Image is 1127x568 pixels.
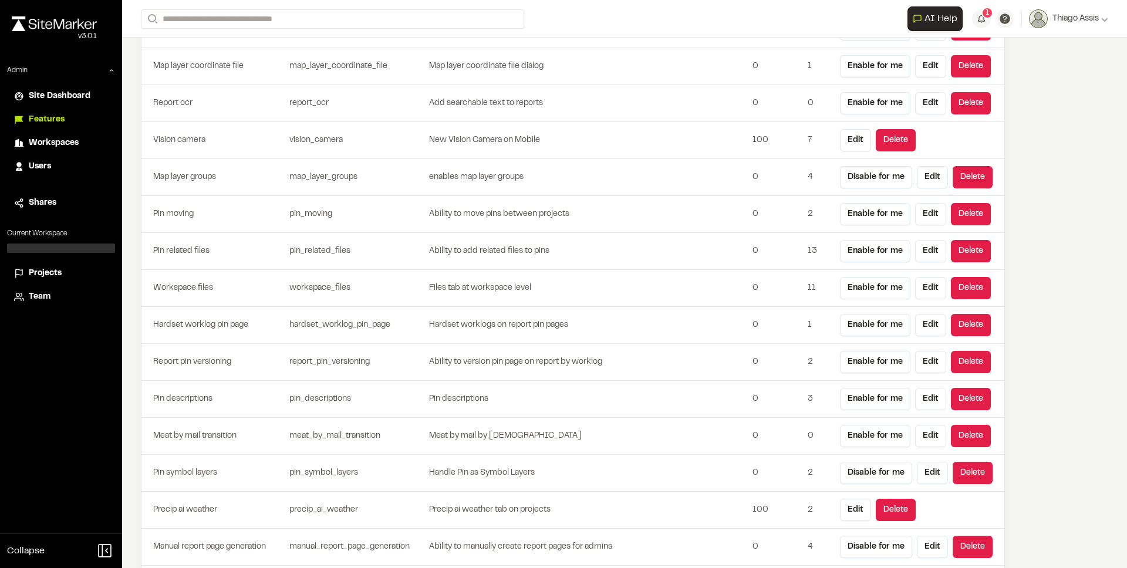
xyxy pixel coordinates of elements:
[840,314,910,336] button: Enable for me
[141,48,285,85] td: Map layer coordinate file
[951,203,991,225] button: Delete
[7,544,45,558] span: Collapse
[915,55,946,77] button: Edit
[428,344,748,381] td: Ability to version pin page on report by worklog
[803,270,835,307] td: 11
[803,233,835,270] td: 13
[428,48,748,85] td: Map layer coordinate file dialog
[285,418,428,455] td: meat_by_mail_transition
[428,418,748,455] td: Meat by mail by [DEMOGRAPHIC_DATA]
[924,12,957,26] span: AI Help
[14,267,108,280] a: Projects
[285,344,428,381] td: report_pin_versioning
[803,418,835,455] td: 0
[840,166,912,188] button: Disable for me
[748,455,803,492] td: 0
[840,499,871,521] button: Edit
[748,48,803,85] td: 0
[428,233,748,270] td: Ability to add related files to pins
[748,159,803,196] td: 0
[428,85,748,122] td: Add searchable text to reports
[803,159,835,196] td: 4
[748,85,803,122] td: 0
[428,270,748,307] td: Files tab at workspace level
[14,197,108,209] a: Shares
[917,462,948,484] button: Edit
[285,122,428,159] td: vision_camera
[428,492,748,529] td: Precip ai weather tab on projects
[915,351,946,373] button: Edit
[285,196,428,233] td: pin_moving
[953,536,993,558] button: Delete
[428,529,748,566] td: Ability to manually create report pages for admins
[915,388,946,410] button: Edit
[907,6,967,31] div: Open AI Assistant
[748,122,803,159] td: 100
[876,129,916,151] button: Delete
[803,529,835,566] td: 4
[840,203,910,225] button: Enable for me
[915,92,946,114] button: Edit
[428,455,748,492] td: Handle Pin as Symbol Layers
[915,277,946,299] button: Edit
[141,418,285,455] td: Meat by mail transition
[141,344,285,381] td: Report pin versioning
[803,381,835,418] td: 3
[141,85,285,122] td: Report ocr
[951,240,991,262] button: Delete
[803,196,835,233] td: 2
[428,307,748,344] td: Hardset worklogs on report pin pages
[840,277,910,299] button: Enable for me
[917,536,948,558] button: Edit
[803,344,835,381] td: 2
[29,160,51,173] span: Users
[840,129,871,151] button: Edit
[951,351,991,373] button: Delete
[748,344,803,381] td: 0
[951,92,991,114] button: Delete
[951,55,991,77] button: Delete
[141,529,285,566] td: Manual report page generation
[748,381,803,418] td: 0
[141,196,285,233] td: Pin moving
[141,455,285,492] td: Pin symbol layers
[29,267,62,280] span: Projects
[285,492,428,529] td: precip_ai_weather
[803,122,835,159] td: 7
[917,166,948,188] button: Edit
[14,113,108,126] a: Features
[428,159,748,196] td: enables map layer groups
[29,290,50,303] span: Team
[14,160,108,173] a: Users
[953,462,993,484] button: Delete
[285,48,428,85] td: map_layer_coordinate_file
[986,8,989,18] span: 1
[803,85,835,122] td: 0
[951,388,991,410] button: Delete
[840,55,910,77] button: Enable for me
[840,240,910,262] button: Enable for me
[141,9,162,29] button: Search
[748,270,803,307] td: 0
[951,277,991,299] button: Delete
[915,203,946,225] button: Edit
[840,536,912,558] button: Disable for me
[12,31,97,42] div: Oh geez...please don't...
[915,240,946,262] button: Edit
[14,137,108,150] a: Workspaces
[141,159,285,196] td: Map layer groups
[840,388,910,410] button: Enable for me
[840,462,912,484] button: Disable for me
[803,455,835,492] td: 2
[915,425,946,447] button: Edit
[141,270,285,307] td: Workspace files
[428,122,748,159] td: New Vision Camera on Mobile
[285,529,428,566] td: manual_report_page_generation
[748,233,803,270] td: 0
[29,90,90,103] span: Site Dashboard
[29,137,79,150] span: Workspaces
[141,381,285,418] td: Pin descriptions
[748,492,803,529] td: 100
[285,307,428,344] td: hardset_worklog_pin_page
[1029,9,1048,28] img: User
